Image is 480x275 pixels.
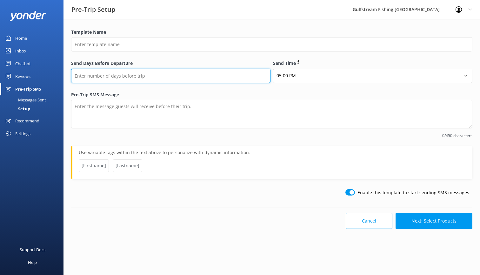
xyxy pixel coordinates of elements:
[71,69,270,83] input: Enter number of days before trip
[79,159,109,172] span: [Firstname]
[15,70,30,83] div: Reviews
[15,57,31,70] div: Chatbot
[79,149,466,159] p: Use variable tags within the text above to personalize with dynamic information.
[15,83,41,95] div: Pre-Trip SMS
[4,104,30,113] div: Setup
[346,213,392,229] button: Cancel
[357,189,469,196] label: Enable this template to start sending SMS messages
[113,159,142,172] span: [Lastname]
[71,60,270,67] label: Send Days Before Departure
[15,32,27,45] div: Home
[15,127,30,140] div: Settings
[4,95,63,104] a: Messages Sent
[4,95,46,104] div: Messages Sent
[273,60,296,66] span: Send Time
[10,11,46,21] img: yonder-white-logo.png
[20,243,45,256] div: Support Docs
[71,91,472,98] label: Pre-Trip SMS Message
[71,4,115,15] h3: Pre-Trip Setup
[71,133,472,139] span: 0/450 characters
[15,114,39,127] div: Recommend
[71,29,472,36] label: Template Name
[4,104,63,113] a: Setup
[28,256,37,269] div: Help
[15,45,26,57] div: Inbox
[71,37,472,52] input: Enter template name
[396,213,472,229] button: Next: Select Products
